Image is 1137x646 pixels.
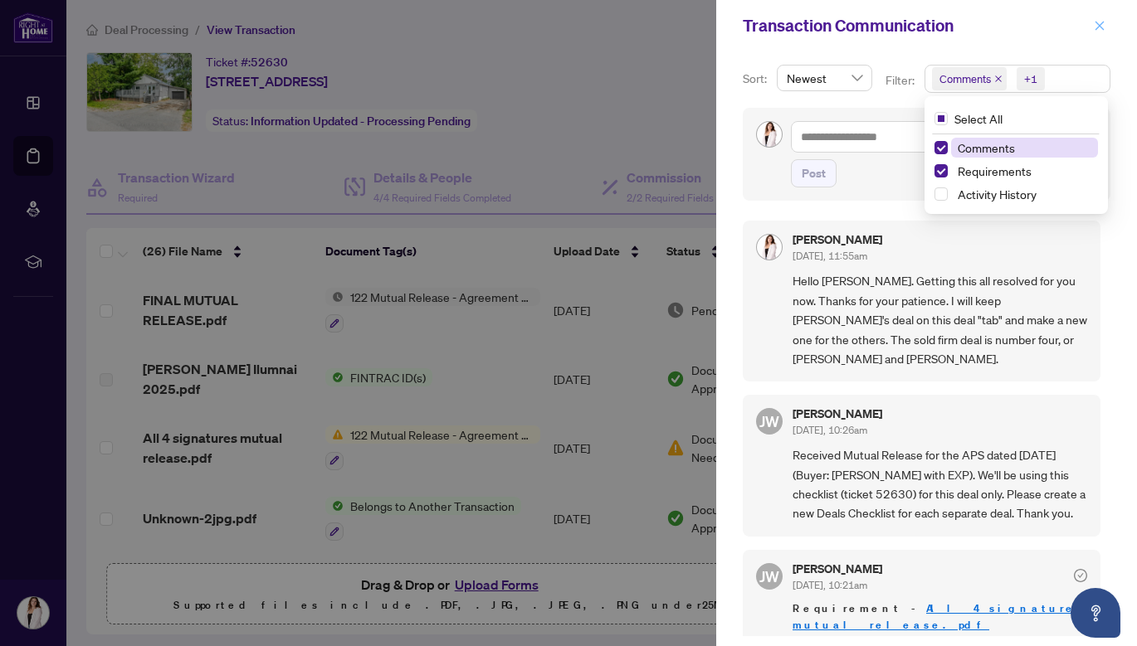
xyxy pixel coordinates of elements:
[743,13,1089,38] div: Transaction Communication
[793,563,882,575] h5: [PERSON_NAME]
[793,424,867,436] span: [DATE], 10:26am
[1024,70,1037,87] div: +1
[759,410,779,433] span: JW
[932,67,1007,90] span: Comments
[793,250,867,262] span: [DATE], 11:55am
[939,70,991,87] span: Comments
[793,271,1087,368] span: Hello [PERSON_NAME]. Getting this all resolved for you now. Thanks for your patience. I will keep...
[1094,20,1105,32] span: close
[793,234,882,245] h5: [PERSON_NAME]
[791,159,837,187] button: Post
[793,579,867,591] span: [DATE], 10:21am
[994,75,1003,83] span: close
[793,600,1087,634] span: Requirement -
[743,70,770,88] p: Sort:
[757,122,782,147] img: Profile Icon
[793,601,1085,632] a: All 4 signatures mutual release.pdf
[759,565,779,588] span: JW
[793,445,1087,523] span: Received Mutual Release for the APS dated [DATE] (Buyer: [PERSON_NAME] with EXP). We'll be using ...
[787,66,862,90] span: Newest
[1071,588,1120,638] button: Open asap
[886,71,917,90] p: Filter:
[757,235,782,260] img: Profile Icon
[793,408,882,420] h5: [PERSON_NAME]
[1074,569,1087,582] span: check-circle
